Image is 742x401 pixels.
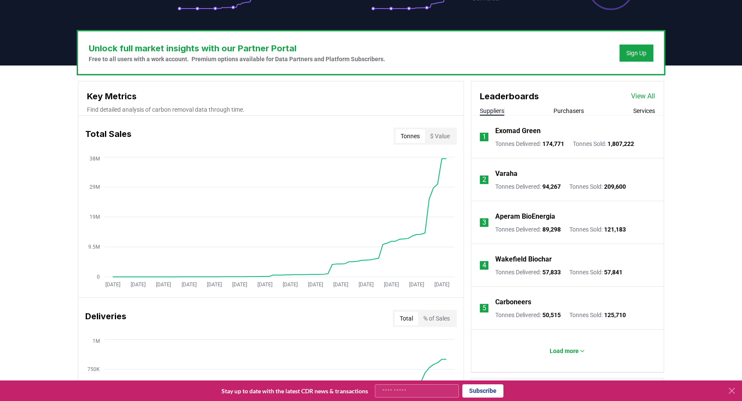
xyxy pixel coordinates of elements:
tspan: 38M [90,156,100,162]
tspan: [DATE] [156,282,171,288]
p: Tonnes Delivered : [495,140,564,148]
p: Tonnes Sold : [569,311,626,319]
p: Tonnes Delivered : [495,268,561,276]
tspan: 9.5M [88,244,100,250]
a: Varaha [495,169,518,179]
p: Tonnes Delivered : [495,182,561,191]
p: 3 [482,217,486,228]
span: 57,841 [604,269,622,276]
span: 209,600 [604,183,626,190]
span: 50,515 [542,312,561,318]
tspan: [DATE] [131,282,146,288]
h3: Deliveries [85,310,126,327]
tspan: [DATE] [207,282,222,288]
button: Purchasers [554,107,584,115]
tspan: [DATE] [359,282,374,288]
button: Services [633,107,655,115]
h3: Unlock full market insights with our Partner Portal [89,42,385,55]
span: 1,807,222 [607,140,634,147]
h3: Total Sales [85,128,132,145]
tspan: 29M [90,184,100,190]
span: 121,183 [604,226,626,233]
p: Tonnes Delivered : [495,225,561,234]
p: Tonnes Sold : [569,182,626,191]
a: Sign Up [626,49,646,57]
a: Carboneers [495,297,531,307]
tspan: [DATE] [333,282,348,288]
p: Free to all users with a work account. Premium options available for Data Partners and Platform S... [89,55,385,63]
h3: Leaderboards [480,90,539,103]
tspan: [DATE] [182,282,197,288]
p: Tonnes Delivered : [495,311,561,319]
tspan: 1M [93,338,100,344]
a: Wakefield Biochar [495,254,552,264]
button: Sign Up [619,45,653,62]
p: 1 [482,132,486,142]
span: 125,710 [604,312,626,318]
p: Load more [550,347,579,355]
a: View All [631,91,655,101]
span: 57,833 [542,269,561,276]
span: 94,267 [542,183,561,190]
tspan: [DATE] [434,282,449,288]
p: Tonnes Sold : [569,268,622,276]
span: 89,298 [542,226,561,233]
tspan: 19M [90,214,100,220]
button: Load more [543,342,592,359]
button: $ Value [425,129,455,143]
tspan: 0 [97,274,100,280]
a: Exomad Green [495,126,541,136]
tspan: 750K [87,366,100,372]
h3: Key Metrics [87,90,455,103]
button: Total [395,312,418,325]
a: Aperam BioEnergia [495,211,555,222]
p: Tonnes Sold : [573,140,634,148]
span: 174,771 [542,140,564,147]
tspan: [DATE] [283,282,298,288]
button: % of Sales [418,312,455,325]
p: 5 [482,303,486,313]
tspan: [DATE] [232,282,247,288]
tspan: [DATE] [308,282,323,288]
button: Tonnes [395,129,425,143]
tspan: [DATE] [105,282,120,288]
p: Find detailed analysis of carbon removal data through time. [87,105,455,114]
button: Suppliers [480,107,504,115]
p: Tonnes Sold : [569,225,626,234]
p: 2 [482,175,486,185]
tspan: [DATE] [257,282,272,288]
tspan: [DATE] [409,282,424,288]
p: 4 [482,260,486,270]
tspan: [DATE] [384,282,399,288]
